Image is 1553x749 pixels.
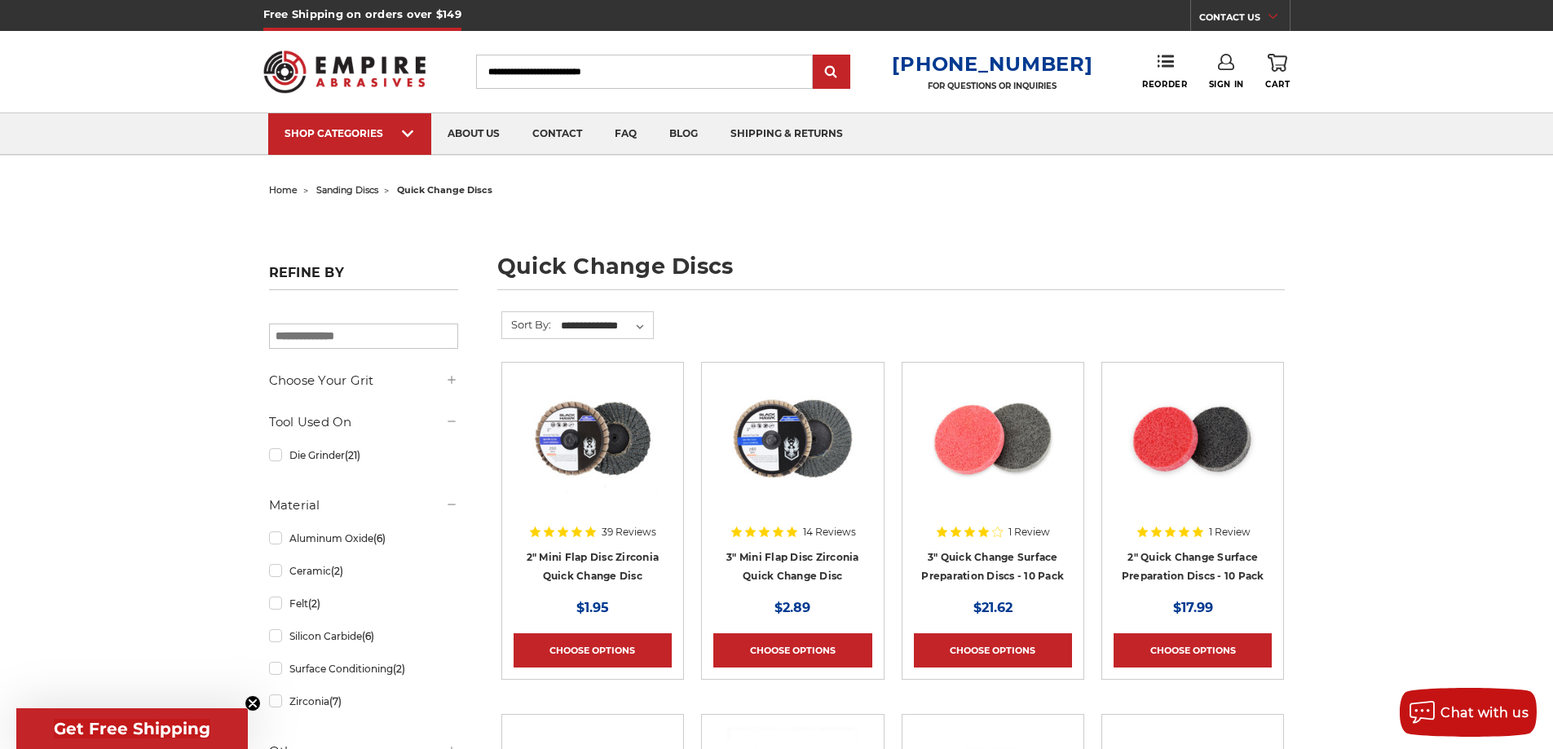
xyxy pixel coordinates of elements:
span: (6) [362,630,374,642]
a: Die Grinder [269,441,458,469]
select: Sort By: [558,314,653,338]
a: Silicon Carbide [269,622,458,650]
span: (2) [331,565,343,577]
h1: quick change discs [497,255,1285,290]
a: blog [653,113,714,155]
a: Felt [269,589,458,618]
span: (2) [308,597,320,610]
button: Close teaser [245,695,261,712]
a: Zirconia [269,687,458,716]
span: 14 Reviews [803,527,856,537]
a: Black Hawk Abrasives 2-inch Zirconia Flap Disc with 60 Grit Zirconia for Smooth Finishing [514,374,672,532]
span: $17.99 [1173,600,1213,615]
label: Sort By: [502,312,551,337]
span: quick change discs [397,184,492,196]
a: Aluminum Oxide [269,524,458,553]
a: 3" Quick Change Surface Preparation Discs - 10 Pack [921,551,1064,582]
a: [PHONE_NUMBER] [892,52,1092,76]
h5: Choose Your Grit [269,371,458,390]
a: 2 inch surface preparation discs [1114,374,1272,532]
img: 2 inch surface preparation discs [1127,374,1258,504]
a: Surface Conditioning [269,654,458,683]
a: Reorder [1142,54,1187,89]
a: Choose Options [514,633,672,667]
span: 1 Review [1008,527,1050,537]
span: 1 Review [1209,527,1251,537]
a: CONTACT US [1199,8,1290,31]
img: Black Hawk Abrasives 2-inch Zirconia Flap Disc with 60 Grit Zirconia for Smooth Finishing [527,374,658,504]
span: 39 Reviews [602,527,656,537]
img: BHA 3" Quick Change 60 Grit Flap Disc for Fine Grinding and Finishing [727,374,858,504]
p: FOR QUESTIONS OR INQUIRIES [892,81,1092,91]
a: Choose Options [713,633,871,667]
span: $21.62 [973,600,1013,615]
a: about us [431,113,516,155]
a: 2" Quick Change Surface Preparation Discs - 10 Pack [1122,551,1264,582]
a: 2" Mini Flap Disc Zirconia Quick Change Disc [527,551,660,582]
span: $1.95 [576,600,609,615]
a: 3" Mini Flap Disc Zirconia Quick Change Disc [726,551,859,582]
img: Empire Abrasives [263,40,426,104]
span: (2) [393,663,405,675]
span: Cart [1265,79,1290,90]
h5: Refine by [269,265,458,290]
span: Chat with us [1440,705,1529,720]
a: home [269,184,298,196]
span: Sign In [1209,79,1244,90]
a: sanding discs [316,184,378,196]
a: faq [598,113,653,155]
a: BHA 3" Quick Change 60 Grit Flap Disc for Fine Grinding and Finishing [713,374,871,532]
div: Get Free ShippingClose teaser [16,708,248,749]
button: Chat with us [1400,688,1537,737]
span: (6) [373,532,386,544]
h5: Tool Used On [269,412,458,432]
span: (7) [329,695,342,707]
a: Ceramic [269,557,458,585]
a: Cart [1265,54,1290,90]
span: Reorder [1142,79,1187,90]
a: Choose Options [1114,633,1272,667]
span: (21) [345,449,360,461]
a: shipping & returns [714,113,859,155]
span: Get Free Shipping [54,719,210,738]
a: Choose Options [914,633,1072,667]
h5: Material [269,496,458,515]
img: 3 inch surface preparation discs [928,374,1058,504]
input: Submit [815,56,848,89]
a: 3 inch surface preparation discs [914,374,1072,532]
span: $2.89 [774,600,810,615]
a: contact [516,113,598,155]
div: SHOP CATEGORIES [285,127,415,139]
